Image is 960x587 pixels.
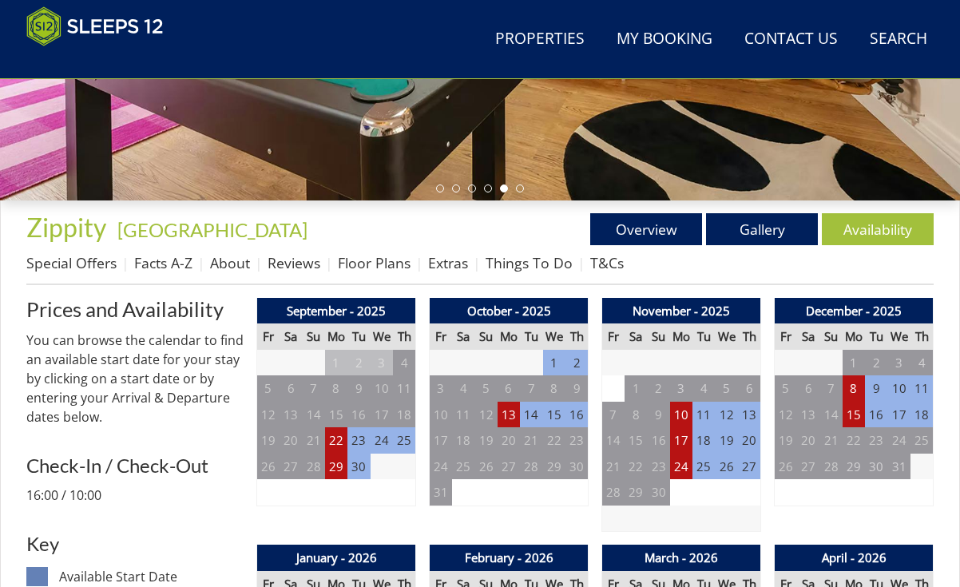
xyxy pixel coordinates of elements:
td: 31 [430,479,452,506]
td: 19 [716,427,738,454]
td: 27 [498,454,520,480]
th: January - 2026 [257,545,416,571]
td: 11 [452,402,474,428]
td: 23 [565,427,588,454]
th: Tu [347,323,370,350]
a: Things To Do [486,253,573,272]
th: Mo [670,323,692,350]
td: 9 [865,375,887,402]
th: Sa [625,323,647,350]
td: 9 [565,375,588,402]
td: 11 [393,375,415,402]
td: 16 [565,402,588,428]
a: Floor Plans [338,253,411,272]
th: Fr [430,323,452,350]
td: 12 [775,402,797,428]
td: 29 [543,454,565,480]
td: 3 [670,375,692,402]
td: 12 [257,402,280,428]
td: 26 [716,454,738,480]
td: 3 [430,375,452,402]
td: 23 [647,454,669,480]
td: 2 [347,350,370,376]
td: 17 [371,402,393,428]
td: 10 [888,375,910,402]
a: Contact Us [738,22,844,58]
td: 11 [692,402,715,428]
th: December - 2025 [775,298,934,324]
th: February - 2026 [430,545,589,571]
td: 7 [819,375,842,402]
th: We [543,323,565,350]
td: 29 [843,454,865,480]
th: October - 2025 [430,298,589,324]
a: About [210,253,250,272]
th: Th [910,323,933,350]
td: 14 [302,402,324,428]
td: 20 [738,427,760,454]
td: 30 [347,454,370,480]
td: 14 [520,402,542,428]
td: 22 [843,427,865,454]
a: Special Offers [26,253,117,272]
iframe: Customer reviews powered by Trustpilot [18,56,186,69]
td: 28 [520,454,542,480]
td: 13 [280,402,302,428]
td: 21 [819,427,842,454]
dd: Available Start Date [59,567,244,586]
td: 26 [474,454,497,480]
td: 25 [692,454,715,480]
td: 10 [430,402,452,428]
td: 17 [670,427,692,454]
td: 29 [325,454,347,480]
td: 27 [280,454,302,480]
h2: Prices and Availability [26,298,244,320]
td: 10 [670,402,692,428]
td: 19 [257,427,280,454]
a: T&Cs [590,253,624,272]
td: 6 [797,375,819,402]
td: 22 [625,454,647,480]
h3: Check-In / Check-Out [26,455,244,476]
td: 10 [371,375,393,402]
a: Availability [822,213,934,245]
td: 4 [910,350,933,376]
td: 6 [738,375,760,402]
th: April - 2026 [775,545,934,571]
span: - [111,218,307,241]
td: 23 [347,427,370,454]
td: 24 [371,427,393,454]
td: 1 [625,375,647,402]
td: 23 [865,427,887,454]
td: 15 [843,402,865,428]
td: 18 [692,427,715,454]
a: My Booking [610,22,719,58]
td: 5 [257,375,280,402]
td: 7 [520,375,542,402]
td: 16 [647,427,669,454]
td: 4 [452,375,474,402]
td: 22 [543,427,565,454]
td: 12 [716,402,738,428]
td: 1 [543,350,565,376]
th: Fr [775,323,797,350]
td: 13 [738,402,760,428]
a: Overview [590,213,702,245]
a: Zippity [26,212,111,243]
a: Extras [428,253,468,272]
h3: Key [26,533,244,554]
td: 27 [738,454,760,480]
td: 25 [452,454,474,480]
td: 2 [865,350,887,376]
td: 13 [498,402,520,428]
td: 26 [775,454,797,480]
p: 16:00 / 10:00 [26,486,244,505]
td: 28 [819,454,842,480]
td: 27 [797,454,819,480]
th: Th [738,323,760,350]
td: 30 [647,479,669,506]
td: 7 [302,375,324,402]
td: 30 [565,454,588,480]
th: Sa [280,323,302,350]
span: Zippity [26,212,106,243]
